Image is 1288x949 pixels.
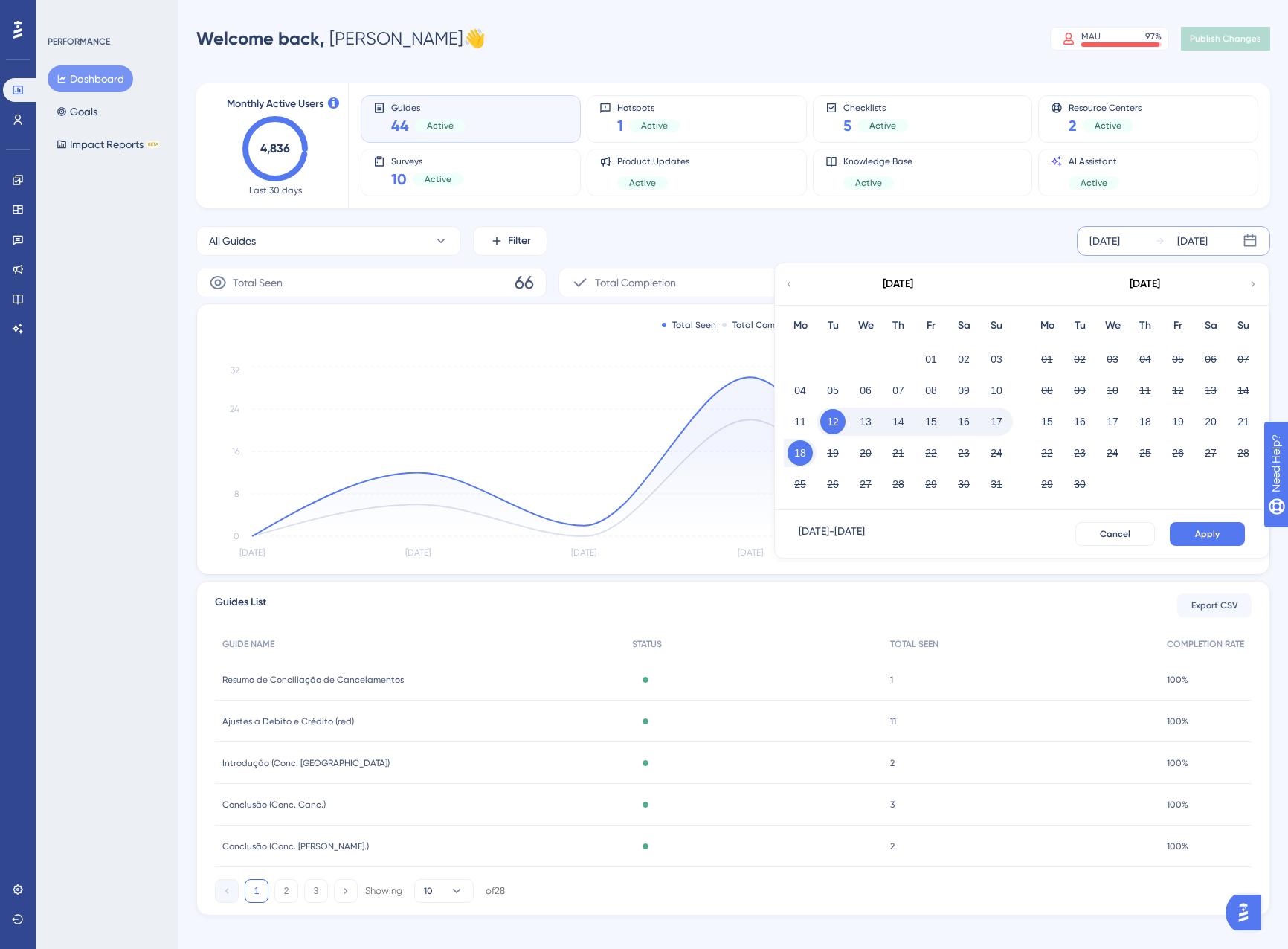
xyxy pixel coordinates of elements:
[1177,593,1252,617] button: Export CSV
[820,472,846,497] button: 26
[595,274,676,292] span: Total Completion
[222,715,354,727] span: Ajustes a Debito e Crédito (red)
[1067,378,1092,403] button: 09
[1162,317,1194,335] div: Fr
[260,141,290,155] text: 4,836
[274,879,298,903] button: 2
[48,36,110,48] div: PERFORMANCE
[1198,409,1223,434] button: 20
[1100,440,1125,466] button: 24
[1167,799,1188,811] span: 100%
[984,440,1009,466] button: 24
[788,472,813,497] button: 25
[1095,120,1121,132] span: Active
[365,884,402,898] div: Showing
[984,472,1009,497] button: 31
[1089,232,1120,250] div: [DATE]
[196,28,325,49] span: Welcome back,
[1067,347,1092,372] button: 02
[1100,409,1125,434] button: 17
[632,638,662,650] span: STATUS
[1198,378,1223,403] button: 13
[890,715,896,727] span: 11
[951,472,976,497] button: 30
[1165,409,1191,434] button: 19
[1231,440,1256,466] button: 28
[215,593,266,617] span: Guides List
[788,440,813,466] button: 18
[722,319,805,331] div: Total Completion
[788,409,813,434] button: 11
[890,799,895,811] span: 3
[883,275,913,293] div: [DATE]
[1145,30,1162,42] div: 97 %
[486,884,505,898] div: of 28
[234,531,239,541] tspan: 0
[843,155,912,167] span: Knowledge Base
[1195,528,1220,540] span: Apply
[146,141,160,148] div: BETA
[48,65,133,92] button: Dashboard
[1034,347,1060,372] button: 01
[843,102,908,112] span: Checklists
[662,319,716,331] div: Total Seen
[1081,177,1107,189] span: Active
[984,409,1009,434] button: 17
[1034,472,1060,497] button: 29
[882,317,915,335] div: Th
[1130,275,1160,293] div: [DATE]
[222,638,274,650] span: GUIDE NAME
[1063,317,1096,335] div: Tu
[1034,440,1060,466] button: 22
[1194,317,1227,335] div: Sa
[918,347,944,372] button: 01
[1034,409,1060,434] button: 15
[886,440,911,466] button: 21
[886,378,911,403] button: 07
[951,378,976,403] button: 09
[1191,599,1238,611] span: Export CSV
[1133,409,1158,434] button: 18
[855,177,882,189] span: Active
[1129,317,1162,335] div: Th
[1165,347,1191,372] button: 05
[980,317,1013,335] div: Su
[1165,378,1191,403] button: 12
[1100,347,1125,372] button: 03
[853,472,878,497] button: 27
[1231,347,1256,372] button: 07
[1031,317,1063,335] div: Mo
[1100,528,1130,540] span: Cancel
[1231,378,1256,403] button: 14
[641,120,668,132] span: Active
[617,155,689,167] span: Product Updates
[515,271,534,295] span: 66
[1069,115,1077,136] span: 2
[571,547,596,558] tspan: [DATE]
[918,440,944,466] button: 22
[738,547,763,558] tspan: [DATE]
[304,879,328,903] button: 3
[196,27,486,51] div: [PERSON_NAME] 👋
[1133,347,1158,372] button: 04
[886,472,911,497] button: 28
[424,885,433,897] span: 10
[1069,102,1142,112] span: Resource Centers
[222,674,404,686] span: Resumo de Conciliação de Cancelamentos
[784,317,817,335] div: Mo
[473,226,547,256] button: Filter
[869,120,896,132] span: Active
[947,317,980,335] div: Sa
[245,879,268,903] button: 1
[196,226,461,256] button: All Guides
[234,489,239,499] tspan: 8
[817,317,849,335] div: Tu
[918,409,944,434] button: 15
[820,440,846,466] button: 19
[918,378,944,403] button: 08
[222,840,369,852] span: Conclusão (Conc. [PERSON_NAME].)
[391,169,407,190] span: 10
[843,115,851,136] span: 5
[1081,30,1101,42] div: MAU
[232,446,239,457] tspan: 16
